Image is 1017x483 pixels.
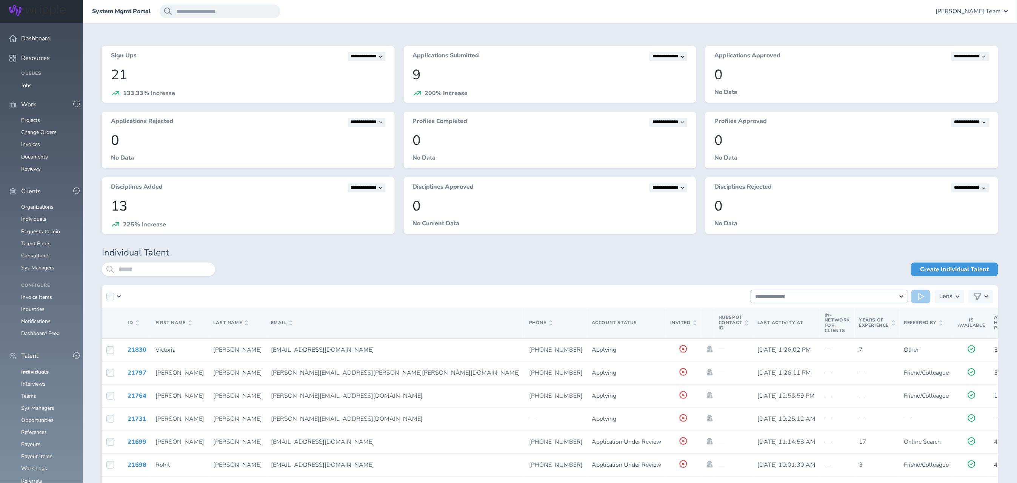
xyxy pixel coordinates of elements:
[21,35,51,42] span: Dashboard
[21,141,40,148] a: Invoices
[592,392,616,400] span: Applying
[529,392,583,400] span: [PHONE_NUMBER]
[714,67,989,83] p: 0
[128,392,146,400] a: 21764
[592,438,661,446] span: Application Under Review
[911,263,998,276] a: Create Individual Talent
[155,369,204,377] span: [PERSON_NAME]
[529,415,583,422] p: —
[994,392,1002,400] span: 10
[21,465,47,472] a: Work Logs
[271,392,423,400] span: [PERSON_NAME][EMAIL_ADDRESS][DOMAIN_NAME]
[994,438,1002,446] span: 40
[859,392,895,399] p: —
[21,380,46,388] a: Interviews
[757,346,811,354] span: [DATE] 1:26:02 PM
[904,415,949,422] p: —
[21,283,74,288] h4: Configure
[413,154,436,162] span: No Data
[904,346,919,354] span: Other
[757,320,803,326] span: Last Activity At
[213,346,262,354] span: [PERSON_NAME]
[825,461,831,469] span: —
[904,438,941,446] span: Online Search
[21,318,51,325] a: Notifications
[859,369,895,376] p: —
[825,369,831,377] span: —
[859,346,863,354] span: 7
[128,415,146,423] a: 21731
[271,438,374,446] span: [EMAIL_ADDRESS][DOMAIN_NAME]
[9,5,66,16] img: Wripple
[21,240,51,247] a: Talent Pools
[706,438,714,445] a: Impersonate
[213,438,262,446] span: [PERSON_NAME]
[21,203,54,211] a: Organizations
[128,461,146,469] a: 21698
[21,441,40,448] a: Payouts
[757,369,811,377] span: [DATE] 1:26:11 PM
[21,252,50,259] a: Consultants
[271,369,520,377] span: [PERSON_NAME][EMAIL_ADDRESS][PERSON_NAME][PERSON_NAME][DOMAIN_NAME]
[21,306,45,313] a: Industries
[940,290,953,303] h3: Lens
[213,461,262,469] span: [PERSON_NAME]
[111,133,386,148] p: 0
[155,392,204,400] span: [PERSON_NAME]
[213,392,262,400] span: [PERSON_NAME]
[111,118,173,127] h3: Applications Rejected
[859,318,895,328] span: Years of Experience
[73,101,80,107] button: -
[413,219,460,228] span: No Current Data
[21,264,54,271] a: Sys Managers
[825,415,831,423] span: —
[719,415,748,422] p: —
[213,320,248,326] span: Last Name
[73,352,80,359] button: -
[21,71,74,76] h4: Queues
[719,315,748,331] span: Hubspot Contact Id
[21,228,60,235] a: Requests to Join
[911,290,931,303] button: Run Action
[719,461,748,468] p: —
[128,438,146,446] a: 21699
[413,198,688,214] p: 0
[706,392,714,398] a: Impersonate
[706,415,714,421] a: Impersonate
[111,67,386,83] p: 21
[128,320,139,326] span: ID
[670,320,697,326] span: Invited
[719,392,748,399] p: —
[155,461,170,469] span: Rohit
[719,346,748,353] p: —
[714,219,737,228] span: No Data
[994,461,1002,469] span: 40
[413,133,688,148] p: 0
[413,118,468,127] h3: Profiles Completed
[73,188,80,194] button: -
[128,346,146,354] a: 21830
[21,417,54,424] a: Opportunities
[213,415,262,423] span: [PERSON_NAME]
[936,8,1001,15] span: [PERSON_NAME] Team
[21,330,60,337] a: Dashboard Feed
[21,82,32,89] a: Jobs
[592,369,616,377] span: Applying
[714,154,737,162] span: No Data
[213,369,262,377] span: [PERSON_NAME]
[904,369,949,377] span: Friend/Colleague
[859,461,863,469] span: 3
[825,346,831,354] span: —
[825,312,850,334] span: In-Network for Clients
[904,461,949,469] span: Friend/Colleague
[21,294,52,301] a: Invoice Items
[529,369,583,377] span: [PHONE_NUMBER]
[271,320,292,326] span: Email
[21,101,36,108] span: Work
[111,52,137,61] h3: Sign Ups
[271,346,374,354] span: [EMAIL_ADDRESS][DOMAIN_NAME]
[21,215,46,223] a: Individuals
[714,118,767,127] h3: Profiles Approved
[706,461,714,468] a: Impersonate
[529,346,583,354] span: [PHONE_NUMBER]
